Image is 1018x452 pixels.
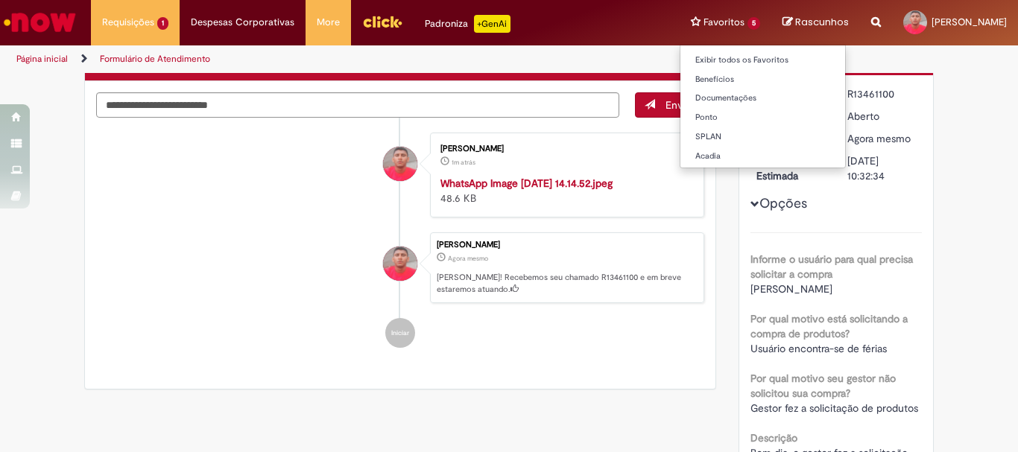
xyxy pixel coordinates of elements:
span: Usuário encontra-se de férias [750,342,887,355]
span: 5 [747,17,760,30]
div: Italo Maldiny Dos Santos Pinheiro [383,246,417,281]
a: Acadia [680,148,845,165]
a: Ponto [680,109,845,126]
ul: Favoritos [680,45,846,168]
span: More [317,15,340,30]
a: SPLAN [680,129,845,145]
div: [DATE] 10:32:34 [847,153,917,183]
div: [PERSON_NAME] [440,144,689,153]
a: Benefícios [680,71,845,88]
span: Enviar [666,98,695,112]
div: R13461100 [847,86,917,101]
li: Italo Maldiny Dos Santos Pinheiro [96,232,704,304]
p: +GenAi [474,15,510,33]
div: Italo Maldiny Dos Santos Pinheiro [383,147,417,181]
div: 48.6 KB [440,176,689,206]
b: Por qual motivo seu gestor não solicitou sua compra? [750,372,896,400]
span: 1 [157,17,168,30]
ul: Histórico de tíquete [96,118,704,363]
b: Descrição [750,431,797,445]
time: 29/08/2025 09:32:30 [448,254,488,263]
b: Por qual motivo está solicitando a compra de produtos? [750,312,908,340]
span: Favoritos [704,15,744,30]
div: Padroniza [425,15,510,33]
a: WhatsApp Image [DATE] 14.14.52.jpeg [440,176,613,190]
a: Rascunhos [783,16,849,30]
time: 29/08/2025 09:32:30 [847,132,911,145]
p: [PERSON_NAME]! Recebemos seu chamado R13461100 e em breve estaremos atuando. [437,272,696,295]
span: Gestor fez a solicitação de produtos [750,401,918,415]
span: Agora mesmo [448,254,488,263]
span: 1m atrás [452,158,475,167]
img: ServiceNow [1,7,78,37]
ul: Trilhas de página [11,45,668,73]
div: 29/08/2025 09:32:30 [847,131,917,146]
span: Despesas Corporativas [191,15,294,30]
div: Aberto [847,109,917,124]
span: Rascunhos [795,15,849,29]
div: [PERSON_NAME] [437,241,696,249]
a: Documentações [680,90,845,106]
a: Formulário de Atendimento [100,53,210,65]
img: click_logo_yellow_360x200.png [362,10,402,33]
span: [PERSON_NAME] [932,16,1007,28]
button: Enviar [635,92,704,118]
span: [PERSON_NAME] [750,282,832,296]
b: Informe o usuário para qual precisa solicitar a compra [750,252,913,281]
textarea: Digite sua mensagem aqui... [96,92,619,118]
span: Agora mesmo [847,132,911,145]
a: Exibir todos os Favoritos [680,52,845,69]
a: Página inicial [16,53,68,65]
span: Requisições [102,15,154,30]
time: 29/08/2025 09:31:42 [452,158,475,167]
